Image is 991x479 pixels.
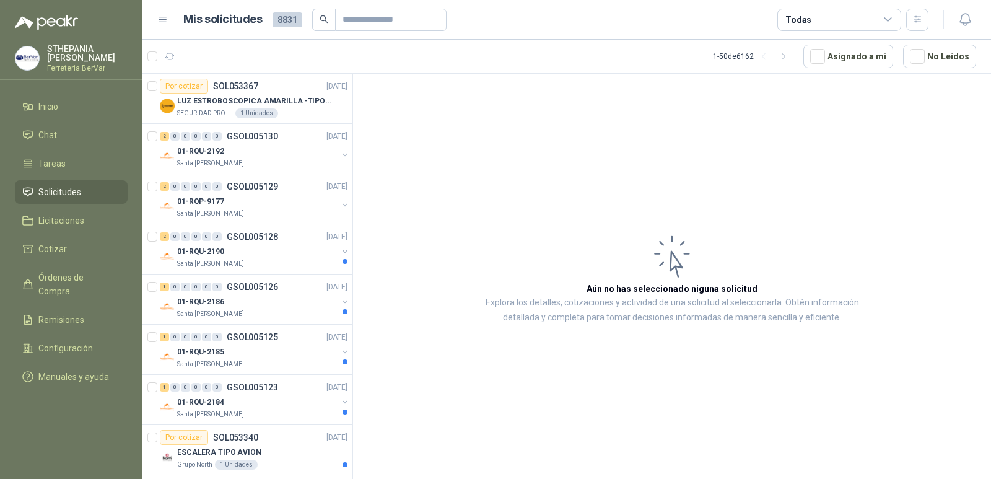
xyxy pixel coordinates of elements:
div: 0 [170,283,180,291]
div: 0 [170,383,180,392]
img: Company Logo [160,149,175,164]
a: 1 0 0 0 0 0 GSOL005126[DATE] Company Logo01-RQU-2186Santa [PERSON_NAME] [160,279,350,319]
div: 0 [181,132,190,141]
p: 01-RQP-9177 [177,196,224,208]
div: 0 [202,132,211,141]
div: 2 [160,232,169,241]
div: 0 [202,333,211,341]
div: 0 [212,232,222,241]
img: Company Logo [160,349,175,364]
div: 0 [202,383,211,392]
p: [DATE] [326,181,347,193]
p: [DATE] [326,432,347,444]
a: Tareas [15,152,128,175]
p: [DATE] [326,332,347,343]
p: Santa [PERSON_NAME] [177,259,244,269]
p: [DATE] [326,131,347,143]
button: Asignado a mi [803,45,893,68]
div: 2 [160,132,169,141]
span: Configuración [38,341,93,355]
p: ESCALERA TIPO AVION [177,447,261,459]
div: 0 [181,182,190,191]
a: Licitaciones [15,209,128,232]
div: 1 Unidades [235,108,278,118]
div: Por cotizar [160,79,208,94]
div: 1 Unidades [215,460,258,470]
div: 0 [212,383,222,392]
p: 01-RQU-2186 [177,296,224,308]
p: Explora los detalles, cotizaciones y actividad de una solicitud al seleccionarla. Obtén informaci... [477,296,867,325]
p: Santa [PERSON_NAME] [177,209,244,219]
h1: Mis solicitudes [183,11,263,29]
div: 1 - 50 de 6162 [713,46,793,66]
a: Por cotizarSOL053367[DATE] Company LogoLUZ ESTROBOSCOPICA AMARILLA -TIPO BALASEGURIDAD PROVISER L... [142,74,352,124]
p: GSOL005126 [227,283,278,291]
a: 1 0 0 0 0 0 GSOL005123[DATE] Company Logo01-RQU-2184Santa [PERSON_NAME] [160,380,350,420]
a: Órdenes de Compra [15,266,128,303]
div: 1 [160,383,169,392]
a: Solicitudes [15,180,128,204]
p: Santa [PERSON_NAME] [177,410,244,420]
div: 0 [212,132,222,141]
div: 0 [212,333,222,341]
div: 0 [202,283,211,291]
div: 0 [202,182,211,191]
a: Configuración [15,336,128,360]
span: Cotizar [38,242,67,256]
span: Chat [38,128,57,142]
a: Remisiones [15,308,128,332]
img: Logo peakr [15,15,78,30]
div: 0 [181,232,190,241]
img: Company Logo [160,299,175,314]
div: 0 [181,333,190,341]
img: Company Logo [160,99,175,113]
div: 0 [191,182,201,191]
h3: Aún no has seleccionado niguna solicitud [587,282,757,296]
div: 0 [170,132,180,141]
div: 2 [160,182,169,191]
p: GSOL005129 [227,182,278,191]
a: Chat [15,123,128,147]
p: [DATE] [326,281,347,293]
div: 0 [170,182,180,191]
div: 1 [160,283,169,291]
p: Grupo North [177,460,212,470]
div: 0 [212,283,222,291]
span: Licitaciones [38,214,84,227]
div: 0 [191,333,201,341]
a: 2 0 0 0 0 0 GSOL005130[DATE] Company Logo01-RQU-2192Santa [PERSON_NAME] [160,129,350,169]
div: 0 [191,232,201,241]
div: 0 [181,383,190,392]
a: 2 0 0 0 0 0 GSOL005128[DATE] Company Logo01-RQU-2190Santa [PERSON_NAME] [160,229,350,269]
div: 0 [202,232,211,241]
div: Por cotizar [160,430,208,445]
p: 01-RQU-2190 [177,246,224,258]
img: Company Logo [160,249,175,264]
p: [DATE] [326,382,347,393]
a: Manuales y ayuda [15,365,128,389]
p: Ferreteria BerVar [47,64,128,72]
p: SOL053340 [213,433,258,442]
div: 0 [191,132,201,141]
p: LUZ ESTROBOSCOPICA AMARILLA -TIPO BALA [177,95,331,107]
div: Todas [785,13,811,27]
div: 0 [191,283,201,291]
div: 0 [170,333,180,341]
p: Santa [PERSON_NAME] [177,309,244,319]
p: 01-RQU-2192 [177,146,224,157]
p: [DATE] [326,81,347,92]
p: 01-RQU-2185 [177,346,224,358]
img: Company Logo [160,400,175,415]
p: GSOL005125 [227,333,278,341]
div: 0 [181,283,190,291]
p: SEGURIDAD PROVISER LTDA [177,108,233,118]
div: 0 [191,383,201,392]
a: 2 0 0 0 0 0 GSOL005129[DATE] Company Logo01-RQP-9177Santa [PERSON_NAME] [160,179,350,219]
a: Por cotizarSOL053340[DATE] Company LogoESCALERA TIPO AVIONGrupo North1 Unidades [142,425,352,475]
span: search [320,15,328,24]
img: Company Logo [160,450,175,465]
p: Santa [PERSON_NAME] [177,159,244,169]
p: GSOL005130 [227,132,278,141]
a: Inicio [15,95,128,118]
p: Santa [PERSON_NAME] [177,359,244,369]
